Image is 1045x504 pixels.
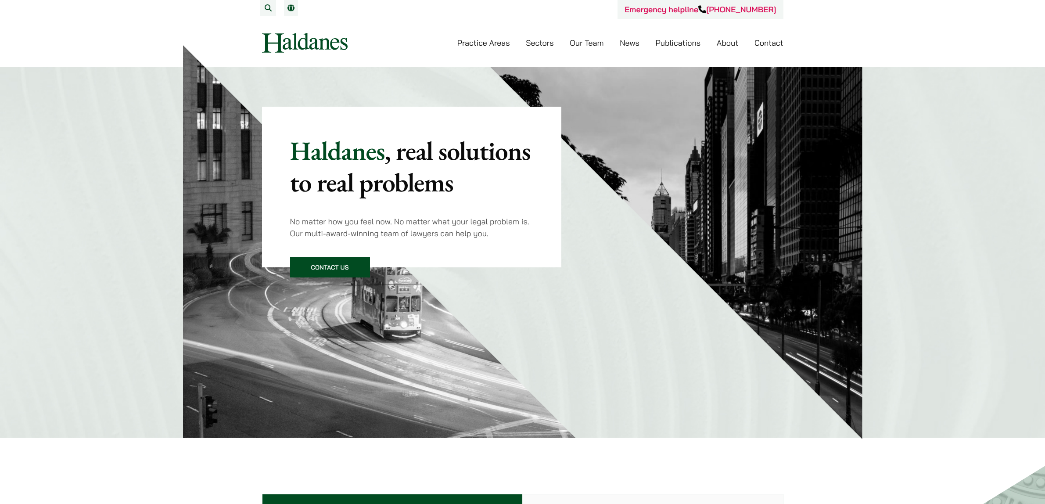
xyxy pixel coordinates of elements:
[457,38,510,48] a: Practice Areas
[620,38,639,48] a: News
[287,4,294,11] a: EN
[290,216,534,239] p: No matter how you feel now. No matter what your legal problem is. Our multi-award-winning team of...
[262,33,348,53] img: Logo of Haldanes
[625,4,776,14] a: Emergency helpline[PHONE_NUMBER]
[717,38,738,48] a: About
[570,38,603,48] a: Our Team
[290,257,370,277] a: Contact Us
[290,135,534,198] p: Haldanes
[290,133,531,199] mark: , real solutions to real problems
[656,38,701,48] a: Publications
[526,38,553,48] a: Sectors
[754,38,783,48] a: Contact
